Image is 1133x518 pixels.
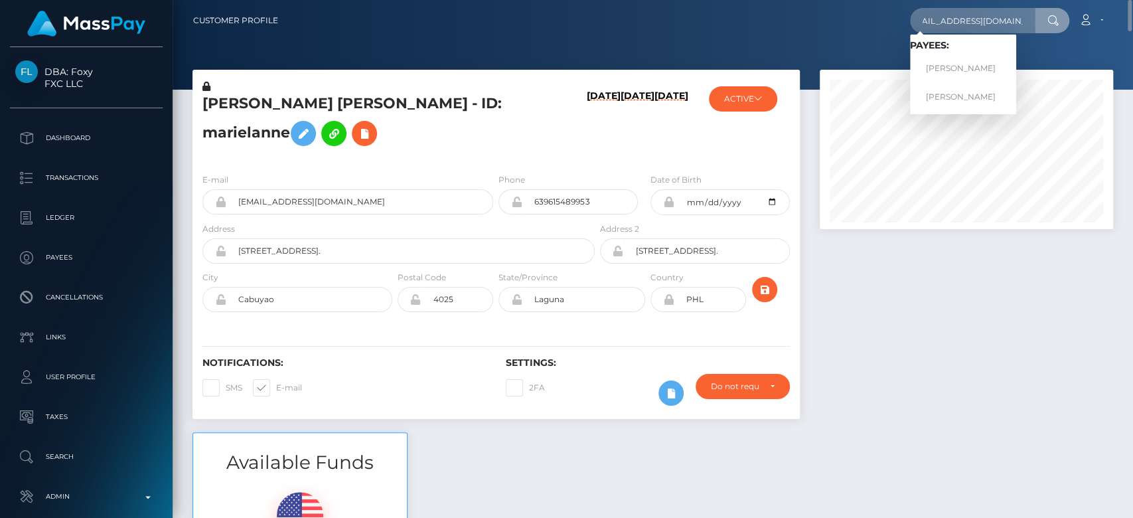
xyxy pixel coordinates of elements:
p: Admin [15,487,157,507]
label: Country [650,272,684,284]
a: Customer Profile [193,7,278,35]
h6: [DATE] [587,90,621,157]
a: [PERSON_NAME] [910,56,1016,81]
label: Address [202,223,235,235]
p: Taxes [15,407,157,427]
h3: Available Funds [193,450,407,475]
h6: [DATE] [621,90,654,157]
a: Search [10,440,163,474]
label: Postal Code [398,272,446,284]
a: [PERSON_NAME] [910,84,1016,109]
div: Do not require [711,381,759,392]
p: User Profile [15,367,157,387]
a: User Profile [10,361,163,394]
p: Cancellations [15,288,157,307]
h6: Settings: [506,357,789,369]
label: 2FA [506,379,545,396]
a: Payees [10,241,163,274]
label: E-mail [253,379,302,396]
p: Transactions [15,168,157,188]
label: City [202,272,218,284]
label: Phone [498,174,525,186]
h6: Notifications: [202,357,486,369]
label: Date of Birth [650,174,702,186]
img: FXC LLC [15,60,38,83]
a: Admin [10,480,163,513]
a: Links [10,321,163,354]
h6: [DATE] [654,90,688,157]
p: Payees [15,248,157,268]
label: State/Province [498,272,558,284]
a: Ledger [10,201,163,234]
span: DBA: Foxy FXC LLC [10,66,163,90]
a: Dashboard [10,122,163,155]
p: Search [15,447,157,467]
input: Search... [910,8,1035,33]
a: Transactions [10,161,163,195]
p: Links [15,327,157,347]
label: SMS [202,379,242,396]
label: E-mail [202,174,228,186]
a: Cancellations [10,281,163,314]
h5: [PERSON_NAME] [PERSON_NAME] - ID: marielanne [202,94,587,153]
label: Address 2 [600,223,639,235]
button: Do not require [696,374,789,399]
img: MassPay Logo [27,11,145,37]
p: Ledger [15,208,157,228]
a: Taxes [10,400,163,434]
p: Dashboard [15,128,157,148]
h6: Payees: [910,40,1016,51]
button: ACTIVE [709,86,777,112]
